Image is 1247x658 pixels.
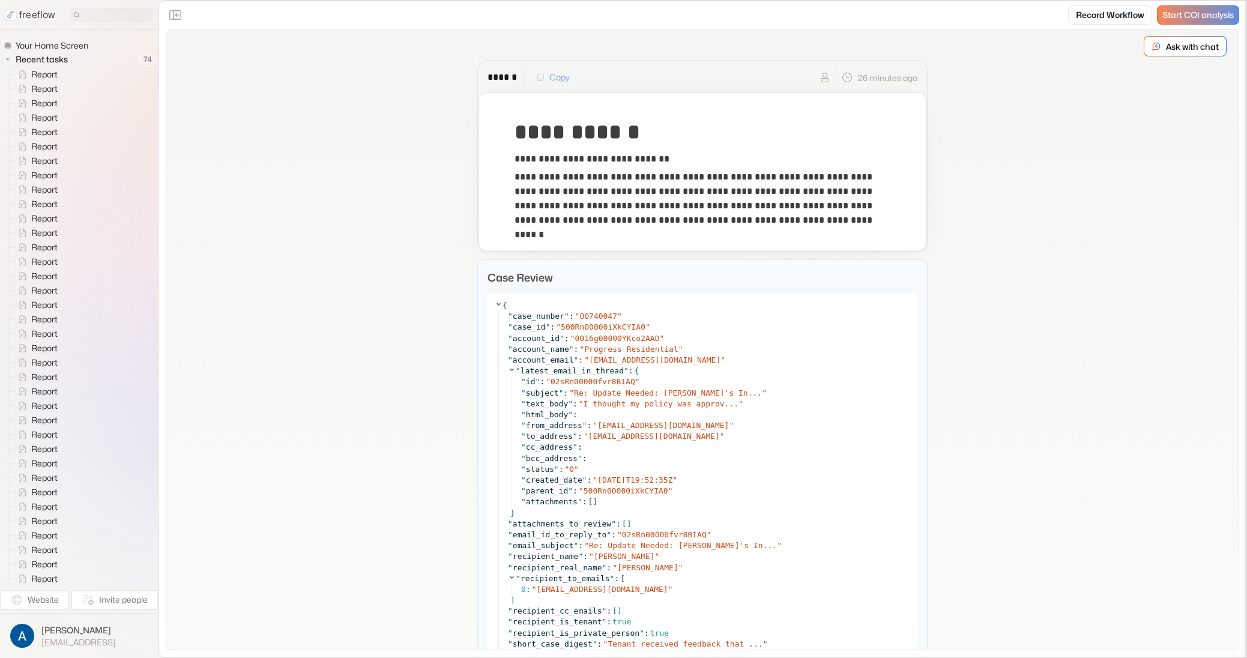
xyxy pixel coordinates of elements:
span: 500Rn00000iXkCYIA0 [561,322,645,331]
span: [DATE]T19:52:35Z [597,475,672,484]
span: : [578,442,582,451]
span: Report [29,357,61,369]
span: ] [617,606,622,617]
span: [EMAIL_ADDRESS] [41,637,116,648]
span: " [602,617,607,626]
span: created_date [526,475,582,484]
span: { [503,300,507,311]
span: " [678,345,683,354]
span: Report [29,198,61,210]
a: Report [8,471,62,485]
a: Report [8,557,62,572]
span: 02sRn00000fvr8BIAQ [622,530,707,539]
span: Report [29,213,61,225]
span: : [611,530,616,539]
span: " [508,606,513,615]
span: " [521,410,526,419]
a: Report [8,125,62,139]
span: parent_id [526,486,568,495]
span: " [617,530,622,539]
span: Report [29,256,61,268]
span: " [568,410,573,419]
span: I thought my policy was approv... [584,399,738,408]
span: Your Home Screen [13,40,92,52]
button: Recent tasks [4,52,73,67]
span: true [612,617,631,626]
span: " [762,388,767,397]
span: Report [29,241,61,253]
span: " [508,617,513,626]
span: short_case_digest [513,639,593,648]
span: : [616,519,621,530]
img: profile [10,624,34,648]
span: attachments [526,497,578,506]
span: Report [29,501,61,513]
span: " [532,585,537,594]
span: ] [510,596,515,605]
span: : [578,432,582,441]
span: 74 [137,52,158,67]
span: Report [29,83,61,95]
span: case_number [513,312,564,321]
span: html_body [526,410,568,419]
span: " [569,388,574,397]
a: Report [8,139,62,154]
a: Report [8,485,62,500]
p: freeflow [19,8,55,22]
span: Report [29,328,61,340]
span: : [569,312,574,321]
span: " [521,486,526,495]
a: Report [8,168,62,183]
span: recipient_real_name [513,563,602,572]
span: " [659,334,664,343]
a: Report [8,183,62,197]
span: [PERSON_NAME] [594,552,655,561]
span: Report [29,155,61,167]
span: status [526,465,554,474]
p: Case Review [488,270,917,286]
a: Report [8,269,62,283]
span: " [584,355,589,364]
span: 500Rn00000iXkCYIA0 [584,486,668,495]
span: " [582,475,587,484]
span: Recent tasks [13,53,71,65]
span: Report [29,530,61,542]
span: : [583,552,588,561]
span: Progress Residential [584,345,678,354]
span: recipient_is_tenant [513,617,602,626]
span: " [554,465,559,474]
span: " [639,629,644,638]
span: Report [29,227,61,239]
span: " [678,563,683,572]
span: " [508,334,513,343]
span: " [560,334,564,343]
span: : [540,377,545,386]
span: " [508,629,513,638]
span: [ [612,606,617,617]
span: Report [29,299,61,311]
span: " [508,355,513,364]
span: Report [29,414,61,426]
span: attachments_to_review [513,519,611,528]
a: Report [8,211,62,226]
span: " [668,585,673,594]
span: [EMAIL_ADDRESS][DOMAIN_NAME] [589,355,720,364]
a: Report [8,384,62,399]
span: [ [622,519,627,530]
span: subject [526,388,559,397]
span: : [578,541,583,550]
span: " [521,432,526,441]
span: Start COI analysis [1162,10,1234,20]
span: : [587,475,592,484]
span: " [521,377,526,386]
span: " [508,312,513,321]
span: Report [29,270,61,282]
span: text_body [526,399,568,408]
span: ] [593,497,597,507]
span: recipient_cc_emails [513,606,602,615]
a: Report [8,370,62,384]
span: " [573,442,578,451]
span: Tenant received feedback that ... [608,639,762,648]
span: Report [29,184,61,196]
span: " [579,345,584,354]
